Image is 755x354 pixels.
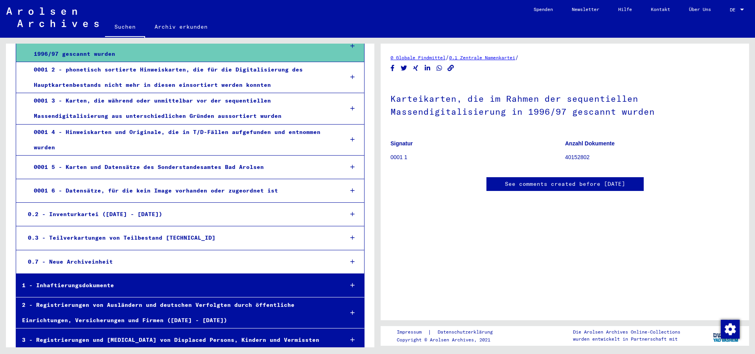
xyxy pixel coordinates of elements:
p: Die Arolsen Archives Online-Collections [573,328,680,336]
a: Impressum [397,328,428,336]
p: wurden entwickelt in Partnerschaft mit [573,336,680,343]
span: / [515,54,519,61]
div: 1 - Inhaftierungsdokumente [16,278,337,293]
div: 0001 1 - Karteikarten, die im Rahmen der sequentiellen Massendigitalisierung in 1996/97 gescannt ... [28,31,337,61]
a: Suchen [105,17,145,38]
img: Zustimmung ändern [721,320,740,339]
b: Signatur [390,140,413,147]
img: yv_logo.png [711,326,741,345]
img: Arolsen_neg.svg [6,7,99,27]
div: | [397,328,502,336]
p: 0001 1 [390,153,565,161]
a: See comments created before [DATE] [505,180,625,188]
div: 0001 2 - phonetisch sortierte Hinweiskarten, die für die Digitalisierung des Hauptkartenbestands ... [28,62,337,93]
div: 0001 5 - Karten und Datensätze des Sonderstandesamtes Bad Arolsen [28,160,337,175]
div: 0.2 - Inventurkartei ([DATE] - [DATE]) [22,207,337,222]
button: Share on LinkedIn [424,63,432,73]
a: 0 Globale Findmittel [390,55,446,61]
h1: Karteikarten, die im Rahmen der sequentiellen Massendigitalisierung in 1996/97 gescannt wurden [390,81,739,128]
div: 0001 6 - Datensätze, für die kein Image vorhanden oder zugeordnet ist [28,183,337,198]
div: 0001 3 - Karten, die während oder unmittelbar vor der sequentiellen Massendigitalisierung aus unt... [28,93,337,124]
button: Share on Xing [412,63,420,73]
button: Share on WhatsApp [435,63,444,73]
div: 3 - Registrierungen und [MEDICAL_DATA] von Displaced Persons, Kindern und Vermissten [16,332,337,348]
div: 0.3 - Teilverkartungen von Teilbestand [TECHNICAL_ID] [22,230,337,246]
a: Datenschutzerklärung [431,328,502,336]
a: 0.1 Zentrale Namenkartei [449,55,515,61]
p: 40152802 [565,153,739,161]
span: / [446,54,449,61]
div: 0.7 - Neue Archiveinheit [22,254,337,270]
p: Copyright © Arolsen Archives, 2021 [397,336,502,343]
div: Zustimmung ändern [720,319,739,338]
span: DE [730,7,738,13]
button: Copy link [447,63,455,73]
b: Anzahl Dokumente [565,140,615,147]
a: Archiv erkunden [145,17,217,36]
button: Share on Twitter [400,63,408,73]
button: Share on Facebook [389,63,397,73]
div: 2 - Registrierungen von Ausländern und deutschen Verfolgten durch öffentliche Einrichtungen, Vers... [16,297,337,328]
div: 0001 4 - Hinweiskarten und Originale, die in T/D-Fällen aufgefunden und entnommen wurden [28,125,337,155]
